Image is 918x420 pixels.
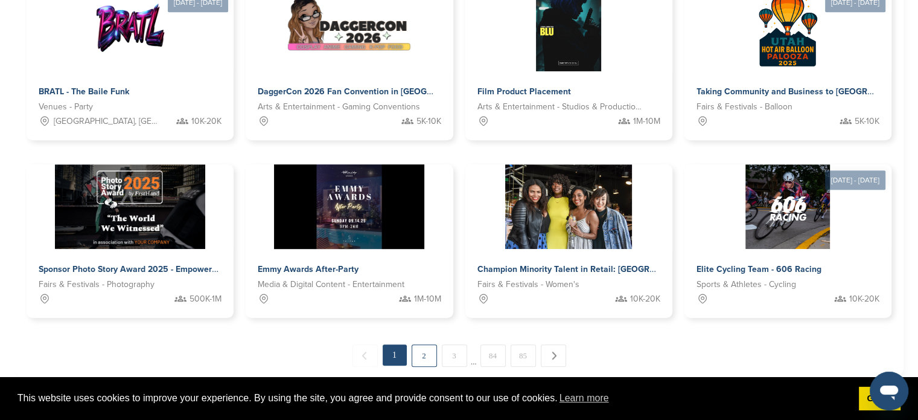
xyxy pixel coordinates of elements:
[477,100,642,114] span: Arts & Entertainment - Studios & Production Co's
[505,164,632,249] img: Sponsorpitch &
[352,344,378,367] span: ← Previous
[258,264,359,274] span: Emmy Awards After-Party
[696,264,821,274] span: Elite Cycling Team - 606 Racing
[696,100,792,114] span: Fairs & Festivals - Balloon
[190,292,222,306] span: 500K-1M
[274,164,424,249] img: Sponsorpitch &
[191,115,222,128] span: 10K-20K
[465,164,672,318] a: Sponsorpitch & Champion Minority Talent in Retail: [GEOGRAPHIC_DATA], [GEOGRAPHIC_DATA] & [GEOGRA...
[825,170,885,190] div: [DATE] - [DATE]
[633,115,660,128] span: 1M-10M
[477,86,571,97] span: Film Product Placement
[27,164,234,318] a: Sponsorpitch & Sponsor Photo Story Award 2025 - Empower the 6th Annual Global Storytelling Compet...
[442,344,467,367] a: 3
[696,278,796,291] span: Sports & Athletes - Cycling
[870,372,908,410] iframe: Tlačidlo na spustenie okna správ
[541,344,566,367] a: Next →
[477,264,915,274] span: Champion Minority Talent in Retail: [GEOGRAPHIC_DATA], [GEOGRAPHIC_DATA] & [GEOGRAPHIC_DATA] 2025
[54,115,158,128] span: [GEOGRAPHIC_DATA], [GEOGRAPHIC_DATA]
[258,278,404,291] span: Media & Digital Content - Entertainment
[258,100,420,114] span: Arts & Entertainment - Gaming Conventions
[855,115,879,128] span: 5K-10K
[383,344,407,366] em: 1
[477,278,579,291] span: Fairs & Festivals - Women's
[849,292,879,306] span: 10K-20K
[55,164,205,249] img: Sponsorpitch &
[39,100,93,114] span: Venues - Party
[412,344,437,367] a: 2
[416,115,441,128] span: 5K-10K
[39,86,129,97] span: BRATL - The Baile Funk
[39,264,398,274] span: Sponsor Photo Story Award 2025 - Empower the 6th Annual Global Storytelling Competition
[630,292,660,306] span: 10K-20K
[511,344,536,367] a: 85
[558,389,611,407] a: learn more about cookies
[246,164,453,318] a: Sponsorpitch & Emmy Awards After-Party Media & Digital Content - Entertainment 1M-10M
[39,278,155,291] span: Fairs & Festivals - Photography
[414,292,441,306] span: 1M-10M
[684,145,891,318] a: [DATE] - [DATE] Sponsorpitch & Elite Cycling Team - 606 Racing Sports & Athletes - Cycling 10K-20K
[745,164,830,249] img: Sponsorpitch &
[480,344,506,367] a: 84
[471,344,477,366] span: …
[258,86,578,97] span: DaggerCon 2026 Fan Convention in [GEOGRAPHIC_DATA], [GEOGRAPHIC_DATA]
[18,389,849,407] span: This website uses cookies to improve your experience. By using the site, you agree and provide co...
[859,387,900,411] a: dismiss cookie message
